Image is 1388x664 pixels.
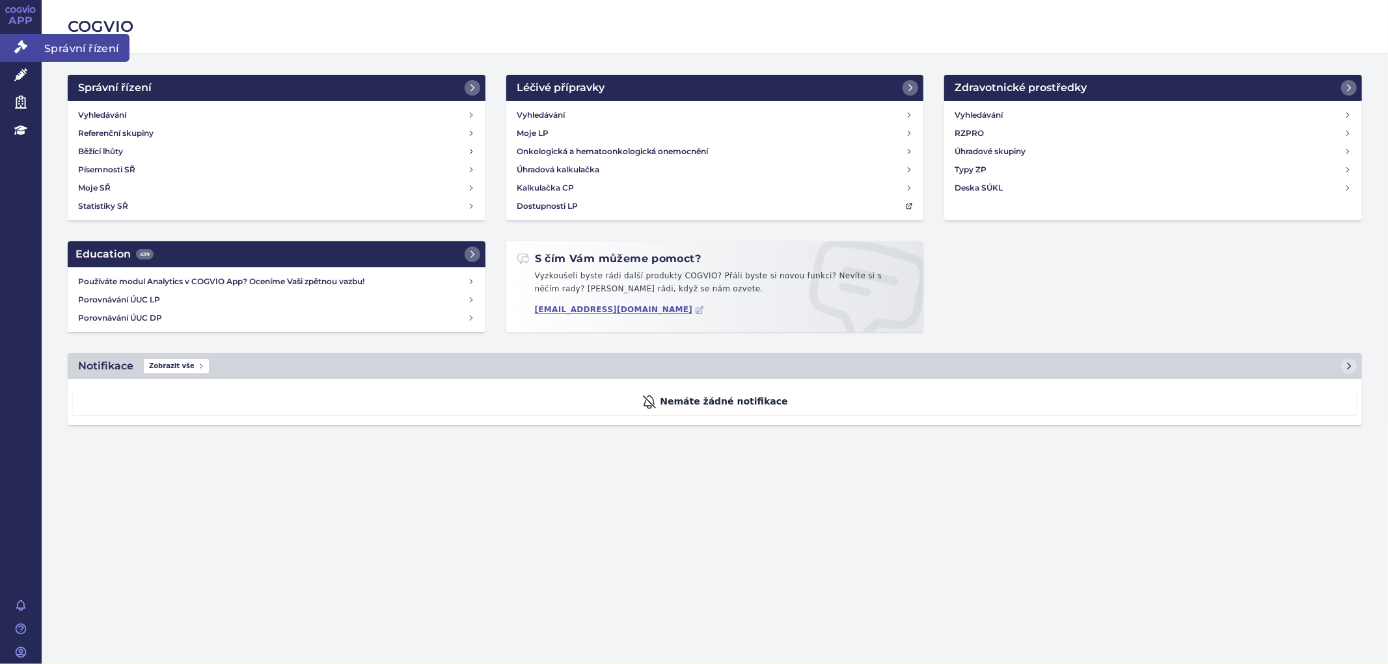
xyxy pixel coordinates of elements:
a: Úhradové skupiny [949,142,1357,161]
a: Úhradová kalkulačka [511,161,919,179]
h4: Vyhledávání [955,109,1003,122]
h4: Porovnávání ÚUC LP [78,293,467,306]
a: [EMAIL_ADDRESS][DOMAIN_NAME] [535,305,705,315]
h4: Dostupnosti LP [517,200,578,213]
h4: Referenční skupiny [78,127,154,140]
p: Vyzkoušeli byste rádi další produkty COGVIO? Přáli byste si novou funkci? Nevíte si s něčím rady?... [517,270,914,300]
a: Onkologická a hematoonkologická onemocnění [511,142,919,161]
span: Správní řízení [42,34,129,61]
a: NotifikaceZobrazit vše [68,353,1362,379]
h4: Úhradová kalkulačka [517,163,599,176]
a: Dostupnosti LP [511,197,919,215]
a: Vyhledávání [511,106,919,124]
a: Léčivé přípravky [506,75,924,101]
a: Porovnávání ÚUC DP [73,309,480,327]
h4: Typy ZP [955,163,987,176]
h2: Léčivé přípravky [517,80,605,96]
a: Zdravotnické prostředky [944,75,1362,101]
a: Vyhledávání [73,106,480,124]
h2: Zdravotnické prostředky [955,80,1087,96]
span: Zobrazit vše [144,359,209,373]
h2: S čím Vám můžeme pomoct? [517,252,701,266]
h4: Kalkulačka CP [517,181,574,194]
a: Kalkulačka CP [511,179,919,197]
h4: Písemnosti SŘ [78,163,135,176]
a: Vyhledávání [949,106,1357,124]
h4: Vyhledávání [78,109,126,122]
h4: Běžící lhůty [78,145,123,158]
a: Používáte modul Analytics v COGVIO App? Oceníme Vaši zpětnou vazbu! [73,272,480,291]
h4: Moje SŘ [78,181,111,194]
h2: COGVIO [68,16,1362,38]
div: Nemáte žádné notifikace [73,390,1357,415]
h4: Deska SÚKL [955,181,1003,194]
a: Porovnávání ÚUC LP [73,291,480,309]
a: Moje SŘ [73,179,480,197]
a: Běžící lhůty [73,142,480,161]
h4: Používáte modul Analytics v COGVIO App? Oceníme Vaši zpětnou vazbu! [78,275,467,288]
h4: Statistiky SŘ [78,200,128,213]
a: Moje LP [511,124,919,142]
h2: Správní řízení [78,80,152,96]
h4: Porovnávání ÚUC DP [78,312,467,325]
h4: Onkologická a hematoonkologická onemocnění [517,145,709,158]
a: RZPRO [949,124,1357,142]
a: Referenční skupiny [73,124,480,142]
h2: Education [75,246,154,262]
a: Typy ZP [949,161,1357,179]
span: 439 [136,249,154,259]
h4: Vyhledávání [517,109,565,122]
a: Správní řízení [68,75,485,101]
h4: RZPRO [955,127,984,140]
a: Deska SÚKL [949,179,1357,197]
h4: Úhradové skupiny [955,145,1026,158]
a: Education439 [68,241,485,267]
h4: Moje LP [517,127,549,140]
h2: Notifikace [78,358,133,374]
a: Písemnosti SŘ [73,161,480,179]
a: Statistiky SŘ [73,197,480,215]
